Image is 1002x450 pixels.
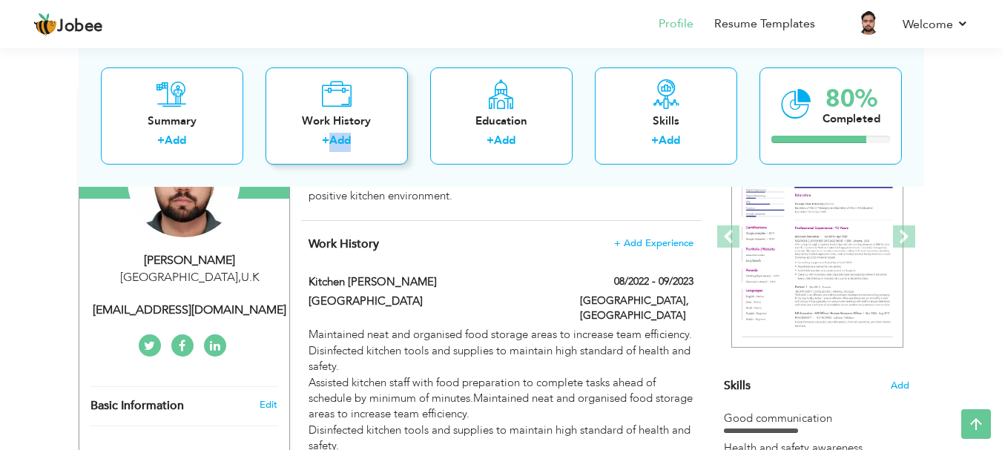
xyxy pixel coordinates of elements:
div: Work History [277,113,396,128]
div: [EMAIL_ADDRESS][DOMAIN_NAME] [90,302,289,319]
label: [GEOGRAPHIC_DATA] [309,294,558,309]
a: Edit [260,398,277,411]
div: Good communication [724,411,909,426]
a: Add [165,133,186,148]
a: Jobee [33,13,103,36]
img: jobee.io [33,13,57,36]
span: Basic Information [90,400,184,413]
div: [PERSON_NAME] [90,252,289,269]
span: Skills [724,377,751,394]
span: Work History [309,236,379,252]
span: Jobee [57,19,103,35]
span: Add [891,379,909,393]
label: 08/2022 - 09/2023 [614,274,693,289]
div: Education [442,113,561,128]
a: Welcome [903,16,969,33]
div: Completed [823,110,880,126]
a: Profile [659,16,693,33]
label: + [651,133,659,148]
div: 80% [823,86,880,110]
label: + [487,133,494,148]
span: + Add Experience [614,238,693,248]
label: + [322,133,329,148]
label: Kitchen [PERSON_NAME] [309,274,558,290]
h4: This helps to show the companies you have worked for. [309,236,693,251]
label: [GEOGRAPHIC_DATA], [GEOGRAPHIC_DATA] [580,294,693,323]
a: Add [329,133,351,148]
div: [GEOGRAPHIC_DATA] U.K [90,269,289,286]
div: Summary [113,113,231,128]
span: , [238,269,241,285]
a: Add [659,133,680,148]
a: Add [494,133,515,148]
label: + [157,133,165,148]
a: Resume Templates [714,16,815,33]
div: Skills [607,113,725,128]
img: Profile Img [857,11,880,35]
